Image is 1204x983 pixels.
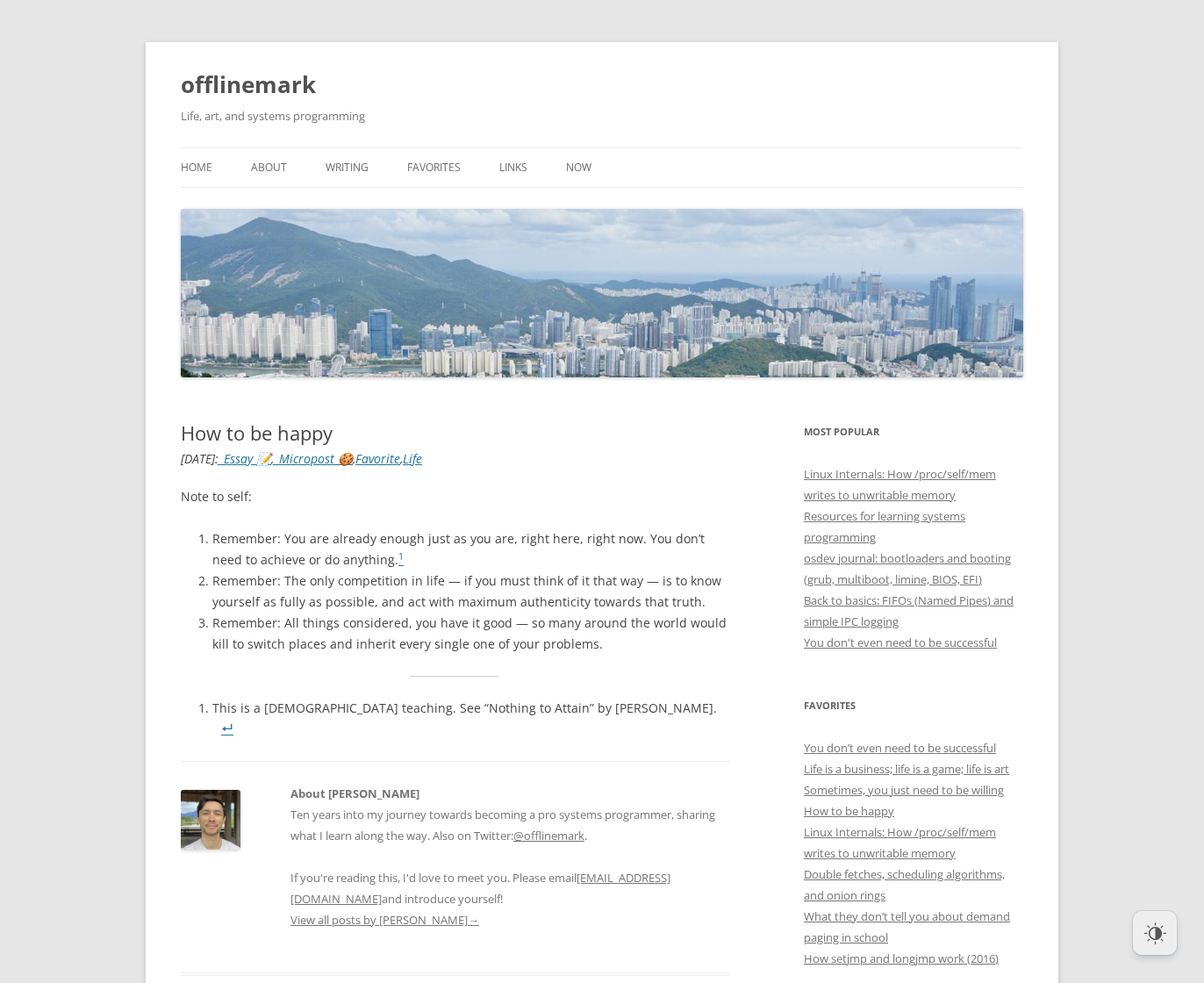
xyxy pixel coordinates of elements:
h1: How to be happy [181,421,729,444]
a: _Essay 📝 [219,450,271,467]
a: Now [566,148,591,187]
a: _Micropost 🍪 [274,450,353,467]
a: View all posts by [PERSON_NAME]→ [290,912,479,928]
li: Remember: All things considered, you have it good — so many around the world would kill to switch... [212,613,729,655]
sup: 1 [398,550,404,563]
a: Home [181,148,212,187]
a: How setjmp and longjmp work (2016) [804,951,999,966]
a: How to be happy [804,803,894,819]
a: You don’t even need to be successful [804,740,996,756]
a: Linux Internals: How /proc/self/mem writes to unwritable memory [804,466,996,503]
a: You don't even need to be successful [804,635,997,650]
a: Favorite [355,450,400,467]
li: This is a [DEMOGRAPHIC_DATA] teaching. See “Nothing to Attain” by [PERSON_NAME]. [212,698,729,740]
a: offlinemark [181,63,316,105]
p: Ten years into my journey towards becoming a pro systems programmer, sharing what I learn along t... [290,804,729,909]
a: @offlinemark [513,828,584,843]
a: osdev journal: bootloaders and booting (grub, multiboot, limine, BIOS, EFI) [804,550,1011,587]
h2: About [PERSON_NAME] [290,783,729,804]
img: offlinemark [181,209,1023,377]
a: Resources for learning systems programming [804,508,965,545]
a: About [251,148,287,187]
a: What they don’t tell you about demand paging in school [804,908,1010,945]
h3: Most Popular [804,421,1023,442]
a: [EMAIL_ADDRESS][DOMAIN_NAME] [290,870,670,907]
span: → [468,912,479,928]
a: Writing [326,148,369,187]
time: [DATE] [181,450,215,467]
a: Life is a business; life is a game; life is art [804,761,1009,777]
a: Double fetches, scheduling algorithms, and onion rings [804,866,1005,903]
a: Back to basics: FIFOs (Named Pipes) and simple IPC logging [804,592,1014,629]
a: Links [499,148,527,187]
a: Sometimes, you just need to be willing [804,782,1004,798]
li: Remember: The only competition in life — if you must think of it that way — is to know yourself a... [212,570,729,613]
h2: Life, art, and systems programming [181,105,1023,126]
p: Note to self: [181,486,729,507]
li: Remember: You are already enough just as you are, right here, right now. You don’t need to achiev... [212,528,729,570]
a: Life [403,450,422,467]
a: 1 [398,551,404,568]
a: Linux Internals: How /proc/self/mem writes to unwritable memory [804,824,996,861]
a: Favorites [407,148,461,187]
h3: Favorites [804,695,1023,716]
i: : , , , [181,450,422,467]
